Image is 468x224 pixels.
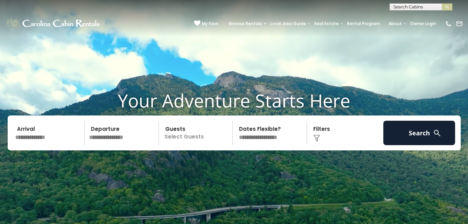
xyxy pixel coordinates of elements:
a: My Favs [194,20,218,27]
a: Owner Login [407,19,440,29]
a: Rental Program [344,19,384,29]
a: Real Estate [311,19,342,29]
img: phone-regular-white.png [445,20,452,27]
h1: Your Adventure Starts Here [5,90,463,111]
p: Select Guests [161,121,233,145]
img: White-1-1-2.png [5,17,102,31]
button: Search [383,121,455,145]
a: Browse Rentals [225,19,266,29]
img: filter--v1.png [313,135,320,142]
a: About [385,19,405,29]
img: mail-regular-white.png [456,20,463,27]
a: Local Area Guide [267,19,309,29]
img: search-regular-white.png [433,129,442,137]
span: My Favs [202,21,218,27]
